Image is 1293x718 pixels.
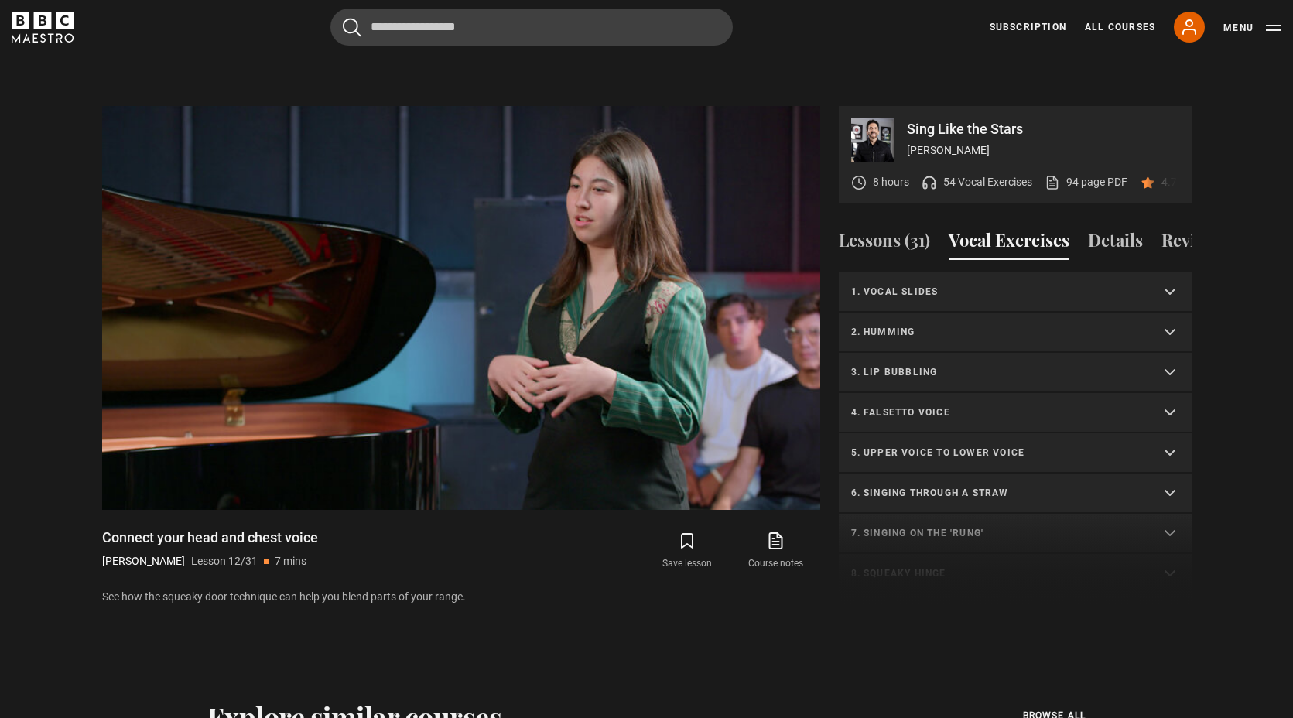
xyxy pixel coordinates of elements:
[1223,20,1281,36] button: Toggle navigation
[839,433,1192,474] summary: 5. Upper voice to lower voice
[851,486,1142,500] p: 6. Singing through a straw
[839,227,930,260] button: Lessons (31)
[731,528,819,573] a: Course notes
[102,106,820,510] video-js: Video Player
[907,122,1179,136] p: Sing Like the Stars
[851,446,1142,460] p: 5. Upper voice to lower voice
[343,18,361,37] button: Submit the search query
[275,553,306,569] p: 7 mins
[12,12,74,43] svg: BBC Maestro
[643,528,731,573] button: Save lesson
[851,325,1142,339] p: 2. Humming
[191,553,258,569] p: Lesson 12/31
[873,174,909,190] p: 8 hours
[949,227,1069,260] button: Vocal Exercises
[907,142,1179,159] p: [PERSON_NAME]
[1088,227,1143,260] button: Details
[851,285,1142,299] p: 1. Vocal slides
[839,313,1192,353] summary: 2. Humming
[839,353,1192,393] summary: 3. Lip bubbling
[839,272,1192,313] summary: 1. Vocal slides
[102,589,820,605] p: See how the squeaky door technique can help you blend parts of your range.
[102,553,185,569] p: [PERSON_NAME]
[1161,227,1258,260] button: Reviews (60)
[851,405,1142,419] p: 4. Falsetto voice
[990,20,1066,34] a: Subscription
[1085,20,1155,34] a: All Courses
[851,365,1142,379] p: 3. Lip bubbling
[330,9,733,46] input: Search
[839,474,1192,514] summary: 6. Singing through a straw
[839,393,1192,433] summary: 4. Falsetto voice
[1045,174,1127,190] a: 94 page PDF
[943,174,1032,190] p: 54 Vocal Exercises
[102,528,318,547] h1: Connect your head and chest voice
